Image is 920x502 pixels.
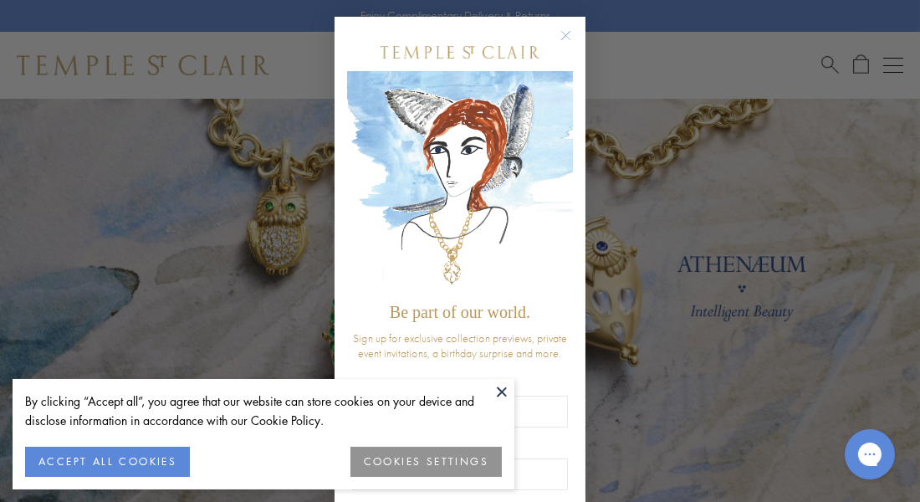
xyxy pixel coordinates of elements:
[564,33,585,54] button: Close dialog
[25,447,190,477] button: ACCEPT ALL COOKIES
[353,330,567,361] span: Sign up for exclusive collection previews, private event invitations, a birthday surprise and more.
[390,303,530,321] span: Be part of our world.
[25,392,502,430] div: By clicking “Accept all”, you agree that our website can store cookies on your device and disclos...
[350,447,502,477] button: COOKIES SETTINGS
[836,423,903,485] iframe: Gorgias live chat messenger
[347,71,573,295] img: c4a9eb12-d91a-4d4a-8ee0-386386f4f338.jpeg
[381,46,539,59] img: Temple St. Clair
